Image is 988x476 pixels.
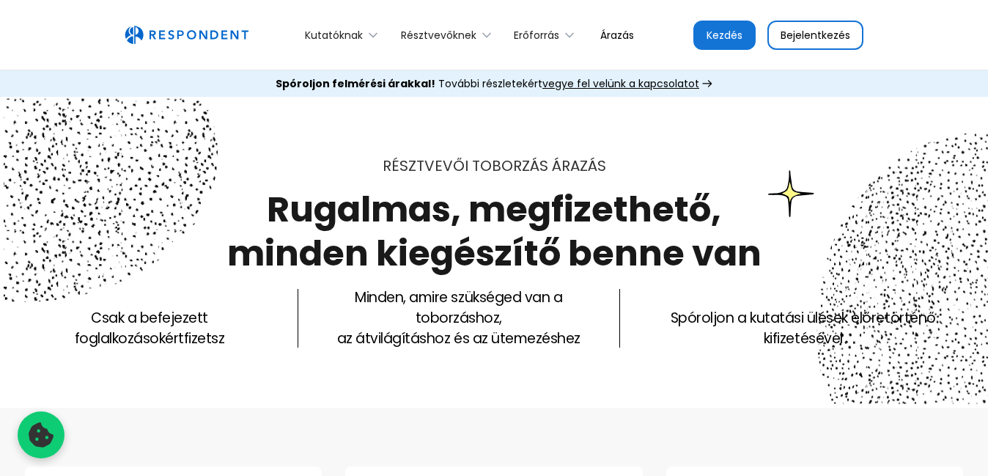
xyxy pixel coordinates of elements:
font: Kezdés [707,28,742,43]
font: fizetsz [184,329,225,348]
img: Névtelen felhasználói felület logója [125,26,248,45]
font: Minden, amire szükséged van a toborzáshoz, [355,288,562,328]
font: További részletekért [438,76,542,91]
font: Résztvevői toborzás [383,155,548,176]
div: Kutatóknak [297,18,392,52]
font: ÁRAZÁS [552,155,606,176]
a: Kezdés [693,21,756,50]
font: történő kifizetésével [764,308,936,348]
a: Árazás [589,18,646,52]
a: otthon [125,26,248,45]
font: Erőforrás [514,28,559,43]
div: Résztvevőknek [392,18,505,52]
font: Csak a befejezett foglalkozásokért [75,308,208,348]
font: Bejelentkezés [781,28,850,43]
font: Árazás [600,28,634,43]
font: Résztvevőknek [401,28,476,43]
div: Erőforrás [506,18,589,52]
font: minden kiegészítő benne van [227,229,762,278]
a: Bejelentkezés [767,21,863,50]
font: Kutatóknak [305,28,363,43]
font: Spóroljon felmérési árakkal! [276,76,435,91]
font: Spóroljon a kutatási ülések előre [671,308,885,328]
font: Rugalmas, megfizethető, [267,185,721,234]
font: vegye fel velünk a kapcsolatot [542,76,699,91]
font: az átvilágításhoz és az ütemezéshez [337,329,580,348]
